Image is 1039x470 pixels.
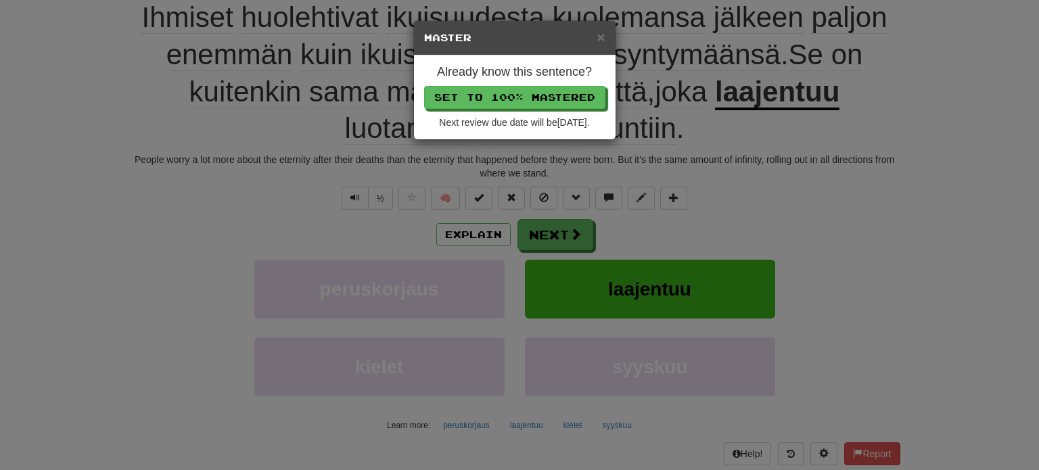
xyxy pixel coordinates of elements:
h5: Master [424,31,605,45]
button: Set to 100% Mastered [424,86,605,109]
div: Next review due date will be [DATE] . [424,116,605,129]
span: × [597,29,605,45]
h4: Already know this sentence? [424,66,605,79]
button: Close [597,30,605,44]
